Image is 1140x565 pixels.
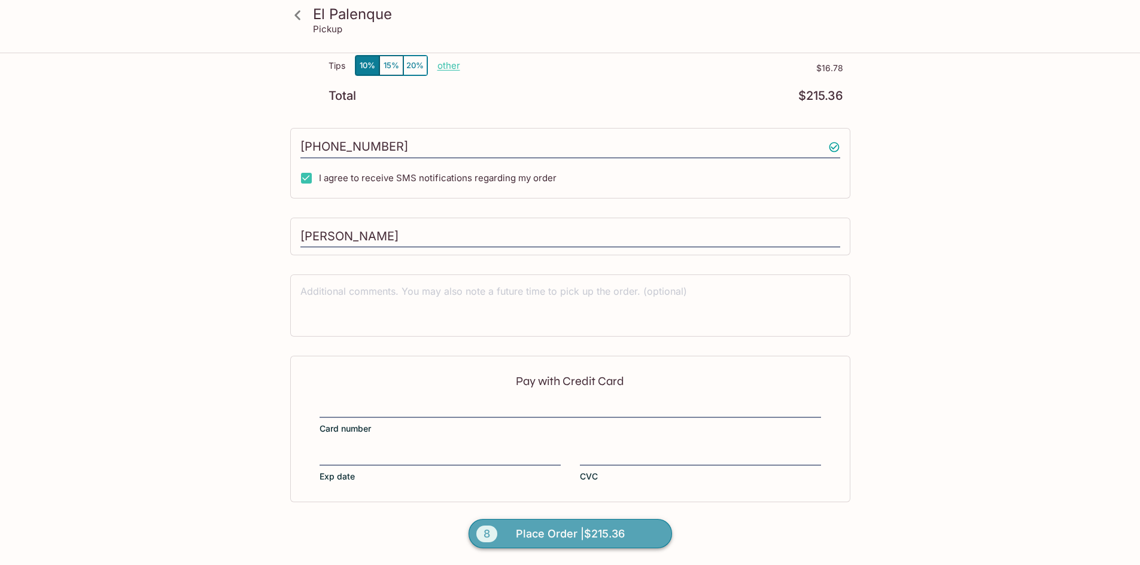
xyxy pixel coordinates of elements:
input: Enter first and last name [300,225,840,248]
button: other [437,60,460,71]
span: I agree to receive SMS notifications regarding my order [319,172,557,184]
span: 8 [476,526,497,542]
iframe: Secure CVC input frame [580,450,821,463]
h3: El Palenque [313,5,848,23]
p: Total [329,90,356,102]
button: 10% [355,56,379,75]
span: Exp date [320,471,355,482]
span: CVC [580,471,598,482]
button: 15% [379,56,403,75]
p: Tips [329,61,345,71]
button: 8Place Order |$215.36 [469,519,672,549]
span: Card number [320,423,371,435]
iframe: Secure card number input frame [320,402,821,416]
button: 20% [403,56,427,75]
span: Place Order | $215.36 [516,524,625,543]
iframe: Secure expiration date input frame [320,450,561,463]
input: Enter phone number [300,136,840,158]
p: $215.36 [798,90,843,102]
p: Pickup [313,23,342,35]
p: $16.78 [460,63,843,73]
p: Pay with Credit Card [320,375,821,387]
